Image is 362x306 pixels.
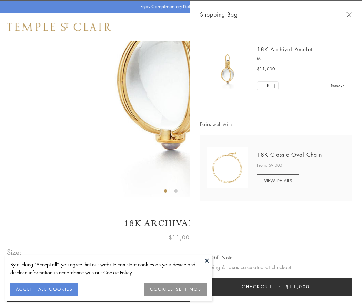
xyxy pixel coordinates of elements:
[7,23,111,31] img: Temple St. Clair
[10,261,207,276] div: By clicking “Accept all”, you agree that our website can store cookies on your device and disclos...
[200,263,352,272] p: Shipping & taxes calculated at checkout
[200,120,352,128] span: Pairs well with
[257,162,282,169] span: From: $9,000
[257,65,275,72] span: $11,000
[257,82,264,90] a: Set quantity to 0
[257,174,299,186] a: VIEW DETAILS
[7,217,355,229] h1: 18K Archival Amulet
[207,48,248,90] img: 18K Archival Amulet
[207,147,248,188] img: N88865-OV18
[200,253,233,262] button: Add Gift Note
[331,82,345,90] a: Remove
[140,3,219,10] p: Enjoy Complimentary Delivery & Returns
[257,151,322,159] a: 18K Classic Oval Chain
[144,283,207,296] button: COOKIES SETTINGS
[200,10,238,19] span: Shopping Bag
[7,246,22,258] span: Size:
[10,283,78,296] button: ACCEPT ALL COOKIES
[286,283,310,290] span: $11,000
[200,278,352,296] button: Checkout $11,000
[242,283,272,290] span: Checkout
[346,12,352,17] button: Close Shopping Bag
[257,55,345,62] p: M
[257,45,313,53] a: 18K Archival Amulet
[169,233,193,242] span: $11,000
[264,177,292,184] span: VIEW DETAILS
[271,82,278,90] a: Set quantity to 2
